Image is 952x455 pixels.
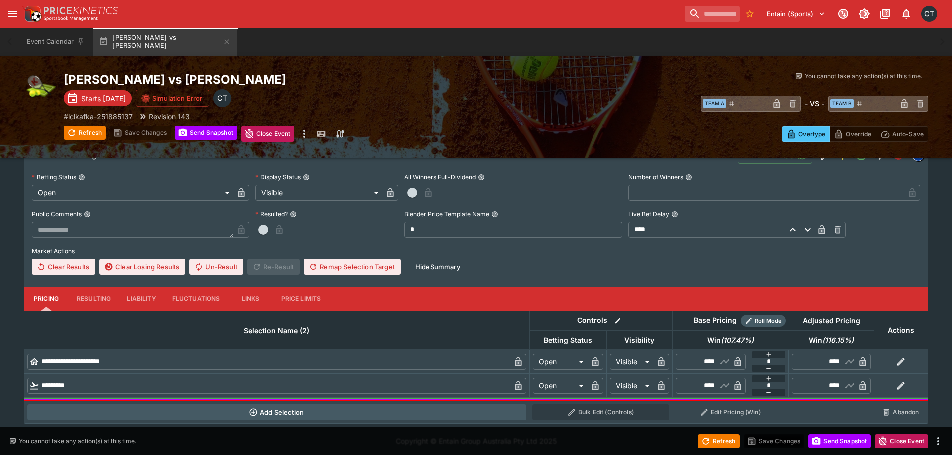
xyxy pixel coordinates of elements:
[703,99,726,108] span: Team A
[877,404,925,420] button: Abandon
[533,354,587,370] div: Open
[698,434,740,448] button: Refresh
[24,72,56,104] img: tennis.png
[721,334,754,346] em: ( 107.47 %)
[789,311,874,330] th: Adjusted Pricing
[761,6,831,22] button: Select Tenant
[228,287,273,311] button: Links
[44,7,118,14] img: PriceKinetics
[892,129,924,139] p: Auto-Save
[32,210,82,218] p: Public Comments
[298,126,310,142] button: more
[491,211,498,218] button: Blender Price Template Name
[876,126,928,142] button: Auto-Save
[304,259,401,275] button: Remap Selection Target
[255,185,382,201] div: Visible
[741,315,786,327] div: Show/hide Price Roll mode configuration.
[189,259,243,275] button: Un-Result
[897,5,915,23] button: Notifications
[805,98,824,109] h6: - VS -
[782,126,830,142] button: Overtype
[273,287,329,311] button: Price Limits
[876,5,894,23] button: Documentation
[303,174,310,181] button: Display Status
[671,211,678,218] button: Live Bet Delay
[533,378,587,394] div: Open
[610,354,653,370] div: Visible
[611,314,624,327] button: Bulk edit
[32,259,95,275] button: Clear Results
[798,334,865,346] span: Win(116.15%)
[675,404,786,420] button: Edit Pricing (Win)
[822,334,854,346] em: ( 116.15 %)
[533,334,603,346] span: Betting Status
[696,334,765,346] span: Win(107.47%)
[932,435,944,447] button: more
[19,437,136,446] p: You cannot take any action(s) at this time.
[921,6,937,22] div: Cameron Tarver
[119,287,164,311] button: Liability
[247,259,300,275] span: Re-Result
[798,129,825,139] p: Overtype
[874,311,928,349] th: Actions
[64,72,496,87] h2: Copy To Clipboard
[44,16,98,21] img: Sportsbook Management
[27,404,527,420] button: Add Selection
[808,434,871,448] button: Send Snapshot
[21,28,91,56] button: Event Calendar
[404,210,489,218] p: Blender Price Template Name
[830,99,854,108] span: Team B
[628,173,683,181] p: Number of Winners
[241,126,295,142] button: Close Event
[164,287,228,311] button: Fluctuations
[628,210,669,218] p: Live Bet Delay
[32,244,920,259] label: Market Actions
[22,4,42,24] img: PriceKinetics Logo
[875,434,928,448] button: Close Event
[751,317,786,325] span: Roll Mode
[610,378,653,394] div: Visible
[409,259,466,275] button: HideSummary
[4,5,22,23] button: open drawer
[918,3,940,25] button: Cameron Tarver
[64,111,133,122] p: Copy To Clipboard
[149,111,190,122] p: Revision 143
[846,129,871,139] p: Override
[613,334,665,346] span: Visibility
[685,174,692,181] button: Number of Winners
[782,126,928,142] div: Start From
[136,90,209,107] button: Simulation Error
[81,93,126,104] p: Starts [DATE]
[64,126,106,140] button: Refresh
[690,314,741,327] div: Base Pricing
[24,287,69,311] button: Pricing
[255,173,301,181] p: Display Status
[478,174,485,181] button: All Winners Full-Dividend
[742,6,758,22] button: No Bookmarks
[69,287,119,311] button: Resulting
[685,6,740,22] input: search
[93,28,237,56] button: [PERSON_NAME] vs [PERSON_NAME]
[233,325,320,337] span: Selection Name (2)
[529,311,672,330] th: Controls
[99,259,185,275] button: Clear Losing Results
[175,126,237,140] button: Send Snapshot
[829,126,876,142] button: Override
[290,211,297,218] button: Resulted?
[834,5,852,23] button: Connected to PK
[805,72,922,81] p: You cannot take any action(s) at this time.
[532,404,669,420] button: Bulk Edit (Controls)
[84,211,91,218] button: Public Comments
[855,5,873,23] button: Toggle light/dark mode
[213,89,231,107] div: Cameron Tarver
[32,173,76,181] p: Betting Status
[32,185,233,201] div: Open
[78,174,85,181] button: Betting Status
[404,173,476,181] p: All Winners Full-Dividend
[255,210,288,218] p: Resulted?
